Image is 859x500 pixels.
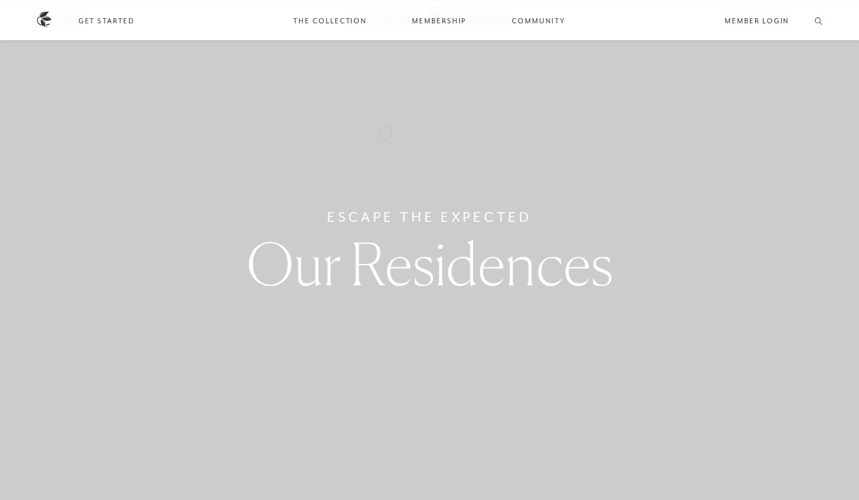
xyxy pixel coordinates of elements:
a: Membership [399,2,479,40]
a: Get Started [79,15,135,27]
a: The Collection [280,2,380,40]
h6: Escape The Expected [327,207,531,228]
a: Member Login [725,15,789,27]
a: Community [499,2,578,40]
h1: Our Residences [247,235,613,293]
